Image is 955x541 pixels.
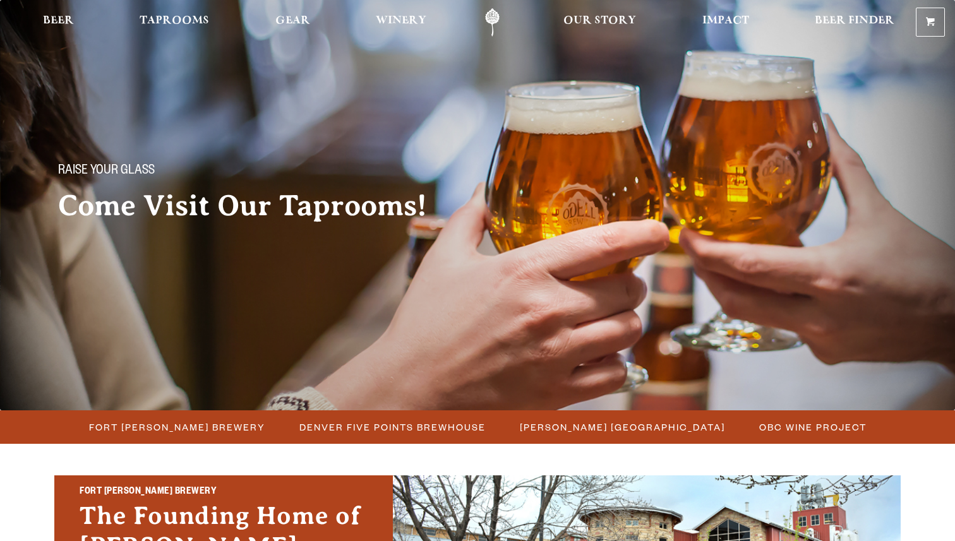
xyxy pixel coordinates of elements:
[267,8,318,37] a: Gear
[58,190,452,222] h2: Come Visit Our Taprooms!
[131,8,217,37] a: Taprooms
[43,16,74,26] span: Beer
[760,418,867,436] span: OBC Wine Project
[513,418,732,436] a: [PERSON_NAME] [GEOGRAPHIC_DATA]
[275,16,310,26] span: Gear
[300,418,486,436] span: Denver Five Points Brewhouse
[752,418,874,436] a: OBC Wine Project
[815,16,894,26] span: Beer Finder
[140,16,209,26] span: Taprooms
[58,163,155,180] span: Raise your glass
[35,8,82,37] a: Beer
[90,418,266,436] span: Fort [PERSON_NAME] Brewery
[376,16,426,26] span: Winery
[563,16,636,26] span: Our Story
[555,8,644,37] a: Our Story
[368,8,435,37] a: Winery
[694,8,757,37] a: Impact
[82,418,272,436] a: Fort [PERSON_NAME] Brewery
[702,16,749,26] span: Impact
[80,484,368,501] h2: Fort [PERSON_NAME] Brewery
[807,8,903,37] a: Beer Finder
[292,418,493,436] a: Denver Five Points Brewhouse
[520,418,726,436] span: [PERSON_NAME] [GEOGRAPHIC_DATA]
[469,8,516,37] a: Odell Home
